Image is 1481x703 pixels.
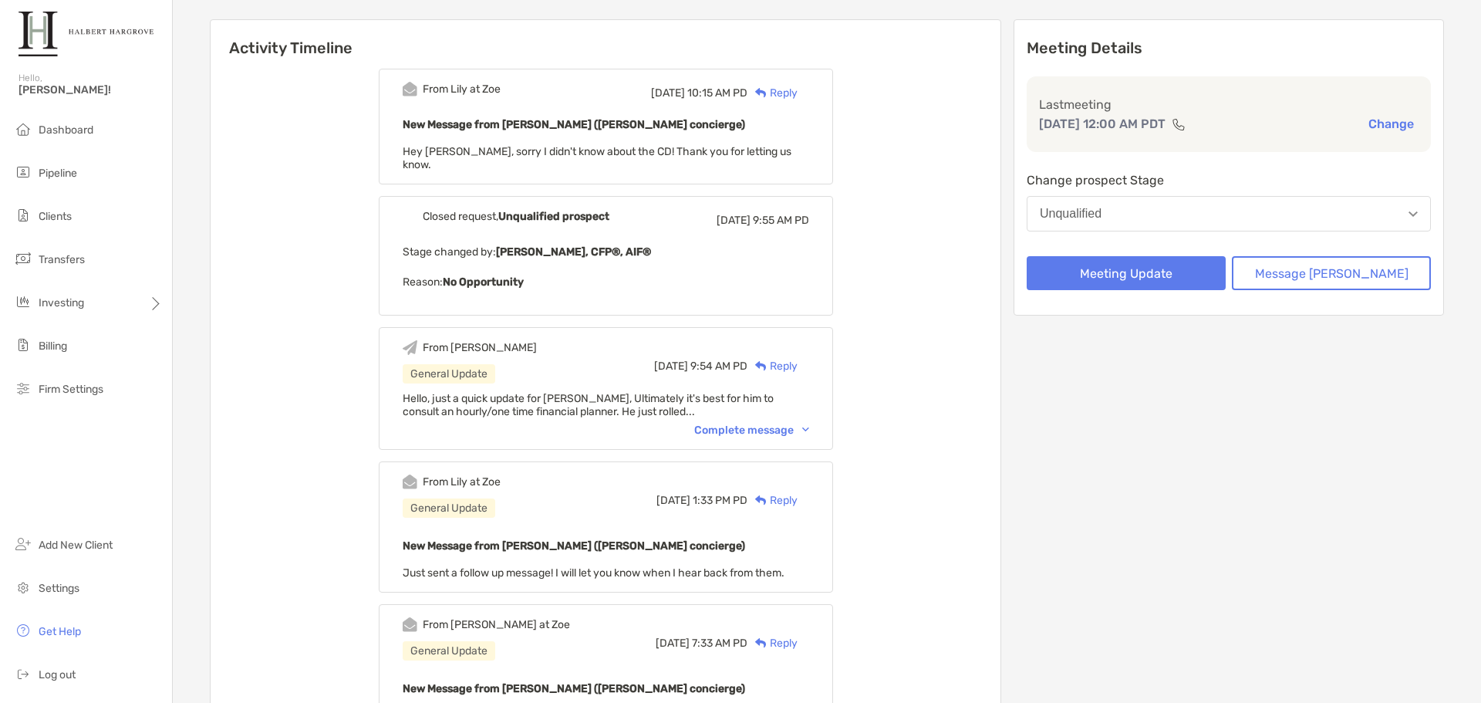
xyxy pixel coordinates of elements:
span: Investing [39,296,84,309]
img: firm-settings icon [14,379,32,397]
button: Message [PERSON_NAME] [1232,256,1431,290]
p: Last meeting [1039,95,1419,114]
b: Unqualified prospect [498,210,609,223]
b: [PERSON_NAME], CFP®, AIF® [496,245,651,259]
div: From [PERSON_NAME] [423,341,537,354]
div: Complete message [694,424,809,437]
img: clients icon [14,206,32,225]
img: communication type [1172,118,1186,130]
span: Add New Client [39,539,113,552]
img: investing icon [14,292,32,311]
img: dashboard icon [14,120,32,138]
div: Reply [747,358,798,374]
img: pipeline icon [14,163,32,181]
div: Unqualified [1040,207,1101,221]
span: 7:33 AM PD [692,637,747,650]
button: Unqualified [1027,196,1431,232]
p: Change prospect Stage [1027,171,1431,190]
span: Hey [PERSON_NAME], sorry I didn't know about the CD! Thank you for letting us know. [403,145,791,171]
img: Event icon [403,340,417,355]
button: Meeting Update [1027,256,1226,290]
span: Clients [39,210,72,223]
img: Event icon [403,82,417,96]
span: Pipeline [39,167,77,180]
b: New Message from [PERSON_NAME] ([PERSON_NAME] concierge) [403,539,745,553]
div: General Update [403,641,495,661]
span: [DATE] [656,637,690,650]
p: Meeting Details [1027,39,1431,58]
span: Firm Settings [39,383,103,396]
p: Stage changed by: [403,242,809,262]
span: [DATE] [654,360,688,373]
span: Get Help [39,625,81,638]
span: [DATE] [656,494,690,507]
span: 1:33 PM PD [693,494,747,507]
img: Event icon [403,209,417,224]
span: Hello, just a quick update for [PERSON_NAME], Ultimately it's best for him to consult an hourly/o... [403,392,774,418]
img: billing icon [14,336,32,354]
img: logout icon [14,664,32,683]
b: New Message from [PERSON_NAME] ([PERSON_NAME] concierge) [403,682,745,695]
span: 9:54 AM PD [690,360,747,373]
img: Event icon [403,617,417,632]
img: settings icon [14,578,32,597]
img: Event icon [403,475,417,489]
div: General Update [403,499,495,518]
span: [DATE] [651,86,685,100]
div: From Lily at Zoe [423,475,501,488]
span: Just sent a follow up message! I will let you know when I hear back from them. [403,566,784,580]
img: get-help icon [14,621,32,640]
span: Dashboard [39,123,93,137]
img: Reply icon [755,88,767,98]
div: Reply [747,492,798,509]
img: Zoe Logo [19,6,153,62]
img: transfers icon [14,249,32,268]
span: Transfers [39,253,85,266]
div: General Update [403,364,495,384]
div: Reply [747,85,798,101]
img: Reply icon [755,361,767,371]
span: Log out [39,668,76,681]
img: Reply icon [755,638,767,648]
img: Chevron icon [802,428,809,432]
p: Reason: [403,272,809,292]
span: Billing [39,340,67,353]
span: [DATE] [717,214,751,227]
span: 9:55 AM PD [753,214,809,227]
img: Open dropdown arrow [1408,211,1418,217]
p: [DATE] 12:00 AM PDT [1039,114,1166,134]
span: Settings [39,582,79,595]
h6: Activity Timeline [211,20,1000,57]
div: Closed request, [423,210,609,223]
img: add_new_client icon [14,535,32,553]
b: No Opportunity [443,275,524,289]
div: From Lily at Zoe [423,83,501,96]
img: Reply icon [755,495,767,505]
div: Reply [747,635,798,651]
b: New Message from [PERSON_NAME] ([PERSON_NAME] concierge) [403,118,745,131]
span: 10:15 AM PD [687,86,747,100]
span: [PERSON_NAME]! [19,83,163,96]
div: From [PERSON_NAME] at Zoe [423,618,570,631]
button: Change [1364,116,1419,132]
